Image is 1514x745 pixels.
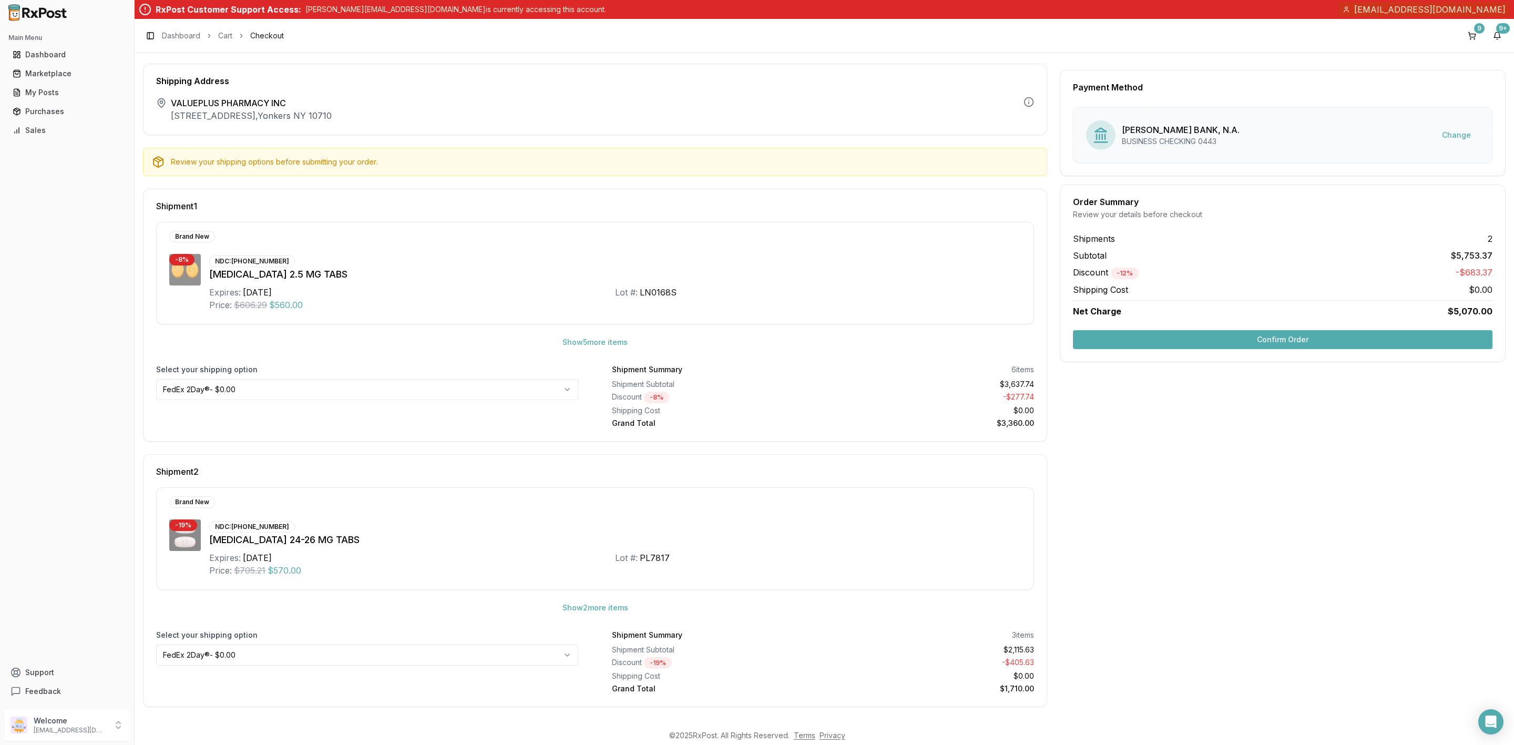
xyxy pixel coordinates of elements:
p: [EMAIL_ADDRESS][DOMAIN_NAME] [34,726,107,734]
img: Eliquis 2.5 MG TABS [169,254,201,285]
span: Discount [1073,267,1139,278]
span: Shipment 2 [156,467,199,476]
div: Grand Total [612,418,819,428]
div: Shipment Summary [612,630,682,640]
div: Shipping Address [156,77,1034,85]
div: Shipment Subtotal [612,379,819,390]
button: 9+ [1489,27,1506,44]
div: NDC: [PHONE_NUMBER] [209,256,295,267]
div: Lot #: [615,286,638,299]
span: Checkout [250,30,284,41]
button: Support [4,663,130,682]
button: My Posts [4,84,130,101]
div: PL7817 [640,552,670,564]
div: BUSINESS CHECKING 0443 [1122,136,1240,147]
div: Lot #: [615,552,638,564]
label: Select your shipping option [156,364,578,375]
a: Dashboard [8,45,126,64]
div: - 19 % [169,519,197,531]
div: RxPost Customer Support Access: [156,3,301,16]
div: Price: [209,299,232,311]
a: Terms [794,731,815,740]
div: Marketplace [13,68,121,79]
div: Payment Method [1073,83,1492,91]
button: Sales [4,122,130,139]
div: My Posts [13,87,121,98]
div: LN0168S [640,286,677,299]
div: $0.00 [827,671,1035,681]
div: - 8 % [169,254,195,266]
span: $705.21 [234,564,265,577]
div: Review your shipping options before submitting your order. [171,157,1038,167]
div: Price: [209,564,232,577]
button: Marketplace [4,65,130,82]
span: 2 [1488,232,1492,245]
div: - 12 % [1111,268,1139,279]
div: - $405.63 [827,657,1035,669]
span: $5,070.00 [1448,305,1492,318]
button: Dashboard [4,46,130,63]
button: Change [1434,126,1479,145]
div: Purchases [13,106,121,117]
span: Shipping Cost [1073,283,1128,296]
div: [MEDICAL_DATA] 24-26 MG TABS [209,533,1021,547]
div: $3,637.74 [827,379,1035,390]
a: Cart [218,30,232,41]
div: Brand New [169,496,215,508]
div: - $277.74 [827,392,1035,403]
div: 6 items [1011,364,1034,375]
button: Confirm Order [1073,330,1492,349]
div: 3 items [1012,630,1034,640]
nav: breadcrumb [162,30,284,41]
div: Shipping Cost [612,671,819,681]
button: Purchases [4,103,130,120]
span: $0.00 [1469,283,1492,296]
div: Order Summary [1073,198,1492,206]
p: [PERSON_NAME][EMAIL_ADDRESS][DOMAIN_NAME] is currently accessing this account. [305,4,606,15]
div: $2,115.63 [827,645,1035,655]
a: Purchases [8,102,126,121]
div: Shipment Summary [612,364,682,375]
p: [STREET_ADDRESS] , Yonkers NY 10710 [171,109,332,122]
span: Shipment 1 [156,202,197,210]
a: Marketplace [8,64,126,83]
div: - 8 % [644,392,669,403]
div: $3,360.00 [827,418,1035,428]
div: [DATE] [243,286,272,299]
a: Privacy [820,731,845,740]
h2: Main Menu [8,34,126,42]
div: 9 [1474,23,1485,34]
span: Feedback [25,686,61,697]
span: Subtotal [1073,249,1107,262]
label: Select your shipping option [156,630,578,640]
button: 9 [1464,27,1480,44]
span: Shipments [1073,232,1115,245]
div: [DATE] [243,552,272,564]
div: Sales [13,125,121,136]
div: Shipping Cost [612,405,819,416]
div: Open Intercom Messenger [1478,709,1503,734]
div: - 19 % [644,657,672,669]
img: RxPost Logo [4,4,71,21]
div: Grand Total [612,683,819,694]
div: Review your details before checkout [1073,209,1492,220]
div: Brand New [169,231,215,242]
span: [EMAIL_ADDRESS][DOMAIN_NAME] [1354,3,1506,16]
div: [PERSON_NAME] BANK, N.A. [1122,124,1240,136]
span: $570.00 [268,564,301,577]
div: Discount [612,657,819,669]
div: 9+ [1496,23,1510,34]
span: $560.00 [269,299,303,311]
a: My Posts [8,83,126,102]
span: $606.29 [234,299,267,311]
a: Dashboard [162,30,200,41]
div: [MEDICAL_DATA] 2.5 MG TABS [209,267,1021,282]
div: $0.00 [827,405,1035,416]
img: User avatar [11,717,27,733]
div: $1,710.00 [827,683,1035,694]
div: Expires: [209,552,241,564]
button: Feedback [4,682,130,701]
div: Dashboard [13,49,121,60]
span: VALUEPLUS PHARMACY INC [171,97,332,109]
